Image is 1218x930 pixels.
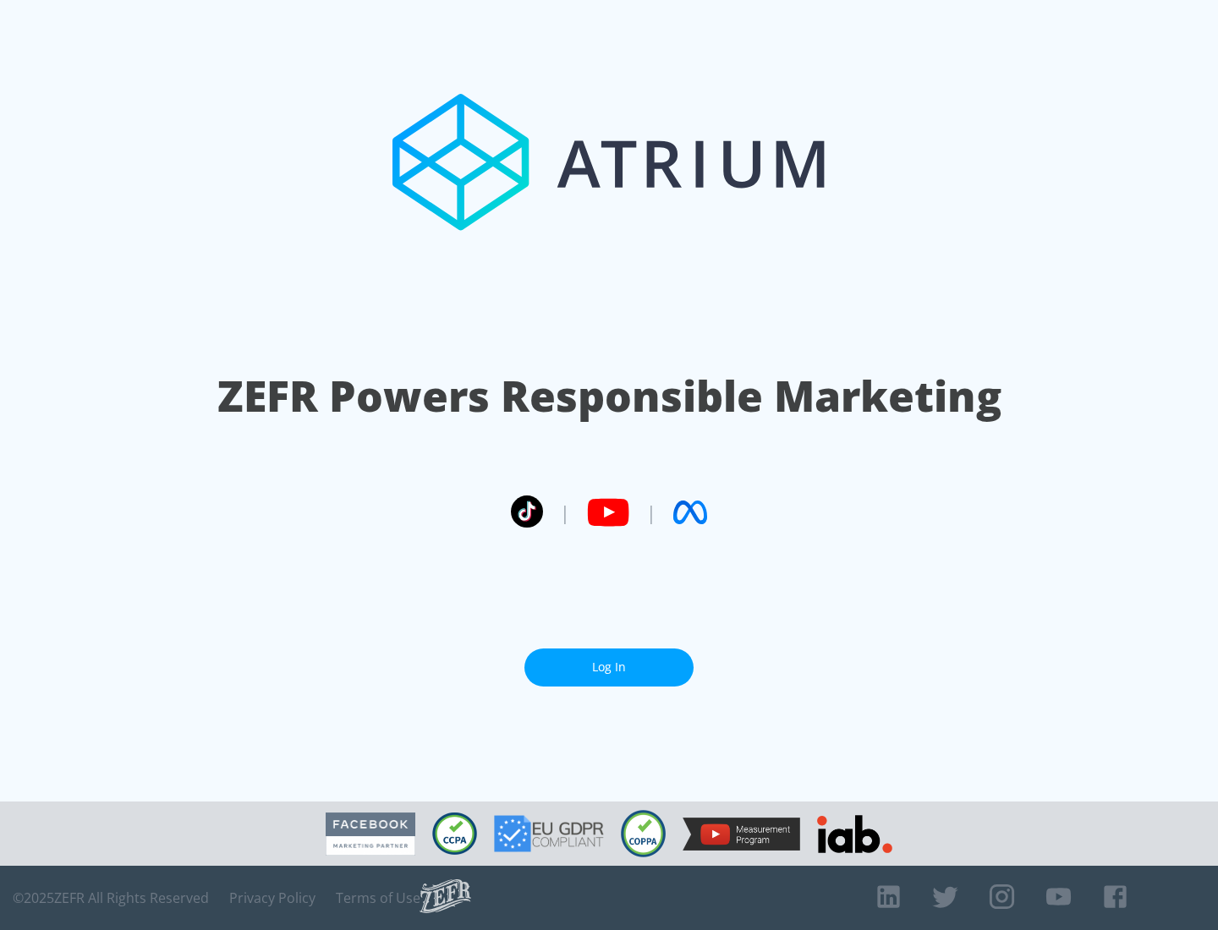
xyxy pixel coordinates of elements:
span: | [646,500,656,525]
a: Terms of Use [336,889,420,906]
span: © 2025 ZEFR All Rights Reserved [13,889,209,906]
img: IAB [817,815,892,853]
img: GDPR Compliant [494,815,604,852]
img: CCPA Compliant [432,812,477,855]
span: | [560,500,570,525]
img: Facebook Marketing Partner [326,812,415,856]
a: Privacy Policy [229,889,315,906]
img: COPPA Compliant [621,810,666,857]
img: YouTube Measurement Program [683,818,800,851]
a: Log In [524,648,694,687]
h1: ZEFR Powers Responsible Marketing [217,367,1001,425]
